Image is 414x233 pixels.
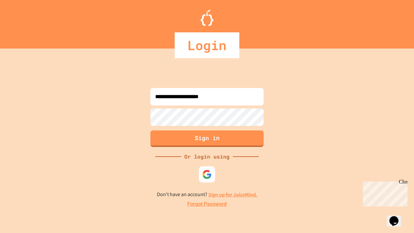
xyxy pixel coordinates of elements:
a: Forgot Password [187,200,227,208]
img: Logo.svg [201,10,213,26]
iframe: chat widget [360,179,408,206]
img: google-icon.svg [202,170,212,179]
p: Don't have an account? [157,191,257,199]
div: Login [175,32,239,58]
div: Chat with us now!Close [3,3,45,41]
div: Or login using [181,153,233,161]
a: Sign up for JuiceMind. [208,191,257,198]
button: Sign in [150,130,264,147]
iframe: chat widget [387,207,408,227]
